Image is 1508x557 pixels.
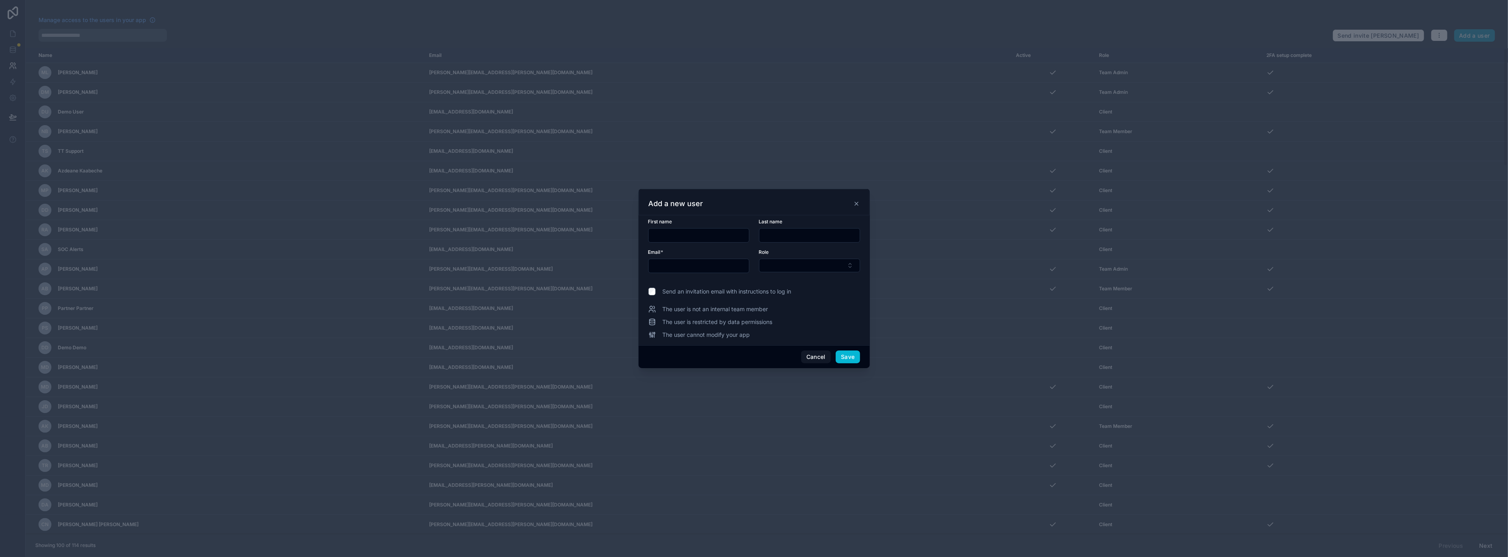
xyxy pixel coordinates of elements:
[759,219,783,225] span: Last name
[663,318,773,326] span: The user is restricted by data permissions
[836,350,860,363] button: Save
[648,249,661,255] span: Email
[663,331,750,339] span: The user cannot modify your app
[648,219,672,225] span: First name
[649,199,703,209] h3: Add a new user
[759,259,860,272] button: Select Button
[759,249,769,255] span: Role
[662,288,791,296] span: Send an invitation email with instructions to log in
[801,350,831,363] button: Cancel
[648,288,656,296] input: Send an invitation email with instructions to log in
[663,305,768,313] span: The user is not an internal team member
